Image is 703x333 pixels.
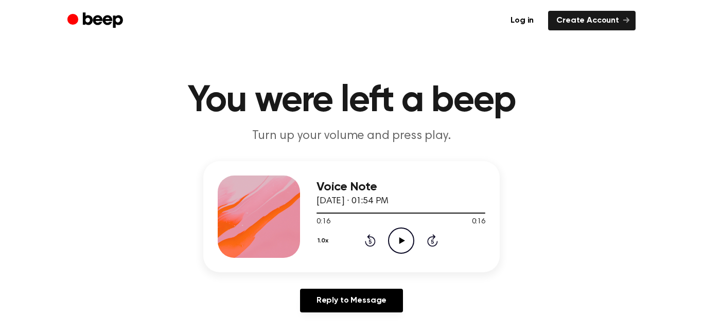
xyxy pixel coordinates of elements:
p: Turn up your volume and press play. [154,128,549,145]
a: Reply to Message [300,289,403,312]
a: Beep [67,11,126,31]
h1: You were left a beep [88,82,615,119]
button: 1.0x [317,232,332,250]
a: Log in [502,11,542,30]
h3: Voice Note [317,180,485,194]
a: Create Account [548,11,636,30]
span: 0:16 [317,217,330,227]
span: [DATE] · 01:54 PM [317,197,389,206]
span: 0:16 [472,217,485,227]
